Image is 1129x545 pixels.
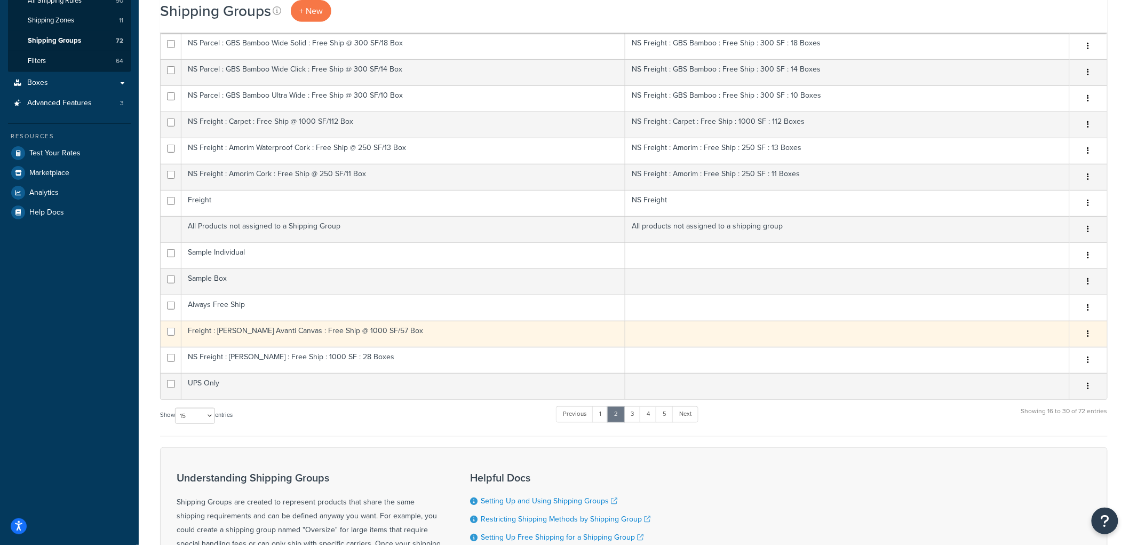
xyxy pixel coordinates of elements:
[181,190,625,216] td: Freight
[625,190,1070,216] td: NS Freight
[181,242,625,268] td: Sample Individual
[625,112,1070,138] td: NS Freight : Carpet : Free Ship : 1000 SF : 112 Boxes
[625,216,1070,242] td: All products not assigned to a shipping group
[556,406,593,422] a: Previous
[181,164,625,190] td: NS Freight : Amorim Cork : Free Ship @ 250 SF/11 Box
[625,59,1070,85] td: NS Freight : GBS Bamboo : Free Ship : 300 SF : 14 Boxes
[672,406,698,422] a: Next
[181,112,625,138] td: NS Freight : Carpet : Free Ship @ 1000 SF/112 Box
[29,188,59,198] span: Analytics
[120,99,124,108] span: 3
[625,85,1070,112] td: NS Freight : GBS Bamboo : Free Ship : 300 SF : 10 Boxes
[27,99,92,108] span: Advanced Features
[8,31,131,51] li: Shipping Groups
[625,33,1070,59] td: NS Freight : GBS Bamboo : Free Ship : 300 SF : 18 Boxes
[8,51,131,71] li: Filters
[181,347,625,373] td: NS Freight : [PERSON_NAME] : Free Ship : 1000 SF : 28 Boxes
[656,406,673,422] a: 5
[181,295,625,321] td: Always Free Ship
[481,495,617,507] a: Setting Up and Using Shipping Groups
[8,144,131,163] a: Test Your Rates
[181,33,625,59] td: NS Parcel : GBS Bamboo Wide Solid : Free Ship @ 300 SF/18 Box
[481,532,643,543] a: Setting Up Free Shipping for a Shipping Group
[625,164,1070,190] td: NS Freight : Amorim : Free Ship : 250 SF : 11 Boxes
[299,5,323,17] span: + New
[8,31,131,51] a: Shipping Groups 72
[181,85,625,112] td: NS Parcel : GBS Bamboo Ultra Wide : Free Ship @ 300 SF/10 Box
[8,163,131,183] a: Marketplace
[640,406,657,422] a: 4
[481,514,650,525] a: Restricting Shipping Methods by Shipping Group
[8,203,131,222] a: Help Docs
[8,73,131,93] a: Boxes
[181,268,625,295] td: Sample Box
[1092,508,1118,534] button: Open Resource Center
[175,408,215,424] select: Showentries
[8,93,131,113] a: Advanced Features 3
[29,208,64,217] span: Help Docs
[592,406,608,422] a: 1
[181,216,625,242] td: All Products not assigned to a Shipping Group
[160,1,271,21] h1: Shipping Groups
[119,16,123,25] span: 11
[624,406,641,422] a: 3
[8,11,131,30] li: Shipping Zones
[28,16,74,25] span: Shipping Zones
[625,138,1070,164] td: NS Freight : Amorim : Free Ship : 250 SF : 13 Boxes
[29,149,81,158] span: Test Your Rates
[28,57,46,66] span: Filters
[8,183,131,202] a: Analytics
[27,78,48,88] span: Boxes
[181,321,625,347] td: Freight : [PERSON_NAME] Avanti Canvas : Free Ship @ 1000 SF/57 Box
[1021,405,1108,428] div: Showing 16 to 30 of 72 entries
[8,11,131,30] a: Shipping Zones 11
[29,169,69,178] span: Marketplace
[8,51,131,71] a: Filters 64
[470,472,655,484] h3: Helpful Docs
[8,93,131,113] li: Advanced Features
[8,132,131,141] div: Resources
[28,36,81,45] span: Shipping Groups
[116,57,123,66] span: 64
[607,406,625,422] a: 2
[181,138,625,164] td: NS Freight : Amorim Waterproof Cork : Free Ship @ 250 SF/13 Box
[177,472,443,484] h3: Understanding Shipping Groups
[181,373,625,399] td: UPS Only
[116,36,123,45] span: 72
[160,408,233,424] label: Show entries
[181,59,625,85] td: NS Parcel : GBS Bamboo Wide Click : Free Ship @ 300 SF/14 Box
